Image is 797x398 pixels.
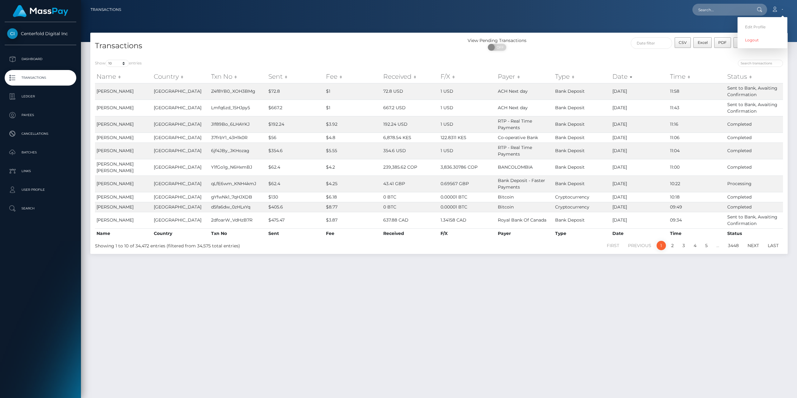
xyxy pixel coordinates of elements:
[95,240,376,249] div: Showing 1 to 10 of 34,472 entries (filtered from 34,575 total entries)
[91,3,121,16] a: Transactions
[698,40,708,45] span: Excel
[7,204,74,213] p: Search
[726,212,783,228] td: Sent to Bank, Awaiting Confirmation
[324,202,382,212] td: $8.77
[498,164,533,170] span: BANCOLOMBIA
[267,133,324,143] td: $56
[439,116,496,133] td: 1 USD
[554,212,611,228] td: Bank Deposit
[611,116,668,133] td: [DATE]
[97,217,134,223] span: [PERSON_NAME]
[152,228,210,238] th: Country
[611,133,668,143] td: [DATE]
[152,176,210,192] td: [GEOGRAPHIC_DATA]
[382,100,439,116] td: 667.2 USD
[267,70,324,83] th: Sent: activate to sort column ascending
[498,135,538,140] span: Co-operative Bank
[5,126,76,142] a: Cancellations
[693,37,712,48] button: Excel
[726,100,783,116] td: Sent to Bank, Awaiting Confirmation
[97,135,134,140] span: [PERSON_NAME]
[726,192,783,202] td: Completed
[491,44,507,51] span: OFF
[726,70,783,83] th: Status: activate to sort column ascending
[498,88,528,94] span: ACH Next day
[7,73,74,82] p: Transactions
[324,159,382,176] td: $4.2
[267,212,324,228] td: $475.47
[324,192,382,202] td: $6.18
[5,89,76,104] a: Ledger
[324,176,382,192] td: $4.25
[439,176,496,192] td: 0.69567 GBP
[744,241,762,250] a: Next
[5,107,76,123] a: Payees
[324,100,382,116] td: $1
[267,83,324,100] td: $72.8
[97,88,134,94] span: [PERSON_NAME]
[498,118,532,130] span: RTP - Real Time Payments
[726,143,783,159] td: Completed
[439,100,496,116] td: 1 USD
[496,70,554,83] th: Payer: activate to sort column ascending
[496,228,554,238] th: Payer
[724,241,742,250] a: 3448
[382,212,439,228] td: 637.88 CAD
[554,228,611,238] th: Type
[7,185,74,194] p: User Profile
[382,70,439,83] th: Received: activate to sort column ascending
[267,228,324,238] th: Sent
[5,51,76,67] a: Dashboard
[498,204,514,210] span: Bitcoin
[554,83,611,100] td: Bank Deposit
[692,4,751,16] input: Search...
[714,37,731,48] button: PDF
[210,143,267,159] td: 6jf4JBy_JKHozag
[210,228,267,238] th: Txn No
[554,116,611,133] td: Bank Deposit
[439,70,496,83] th: F/X: activate to sort column ascending
[668,159,726,176] td: 11:00
[611,100,668,116] td: [DATE]
[668,143,726,159] td: 11:04
[554,159,611,176] td: Bank Deposit
[210,176,267,192] td: qLfE6wm_KNH4kmJ
[668,228,726,238] th: Time
[554,70,611,83] th: Type: activate to sort column ascending
[439,143,496,159] td: 1 USD
[726,159,783,176] td: Completed
[726,176,783,192] td: Processing
[611,192,668,202] td: [DATE]
[726,83,783,100] td: Sent to Bank, Awaiting Confirmation
[267,116,324,133] td: $192.24
[631,37,672,49] input: Date filter
[382,83,439,100] td: 72.8 USD
[679,40,687,45] span: CSV
[267,100,324,116] td: $667.2
[611,70,668,83] th: Date: activate to sort column ascending
[382,228,439,238] th: Received
[152,100,210,116] td: [GEOGRAPHIC_DATA]
[324,70,382,83] th: Fee: activate to sort column ascending
[5,182,76,198] a: User Profile
[210,100,267,116] td: Lmfq6zd_15HJpy5
[738,60,783,67] input: Search transactions
[95,40,434,51] h4: Transactions
[7,28,18,39] img: Centerfold Digital Inc
[7,166,74,176] p: Links
[382,143,439,159] td: 354.6 USD
[13,5,68,17] img: MassPay Logo
[152,143,210,159] td: [GEOGRAPHIC_DATA]
[726,228,783,238] th: Status
[152,202,210,212] td: [GEOGRAPHIC_DATA]
[439,228,496,238] th: F/X
[611,159,668,176] td: [DATE]
[554,100,611,116] td: Bank Deposit
[679,241,688,250] a: 3
[210,159,267,176] td: Y1fGo1g_N6HxmBJ
[382,116,439,133] td: 192.24 USD
[675,37,691,48] button: CSV
[498,217,546,223] span: Royal Bank Of Canada
[382,133,439,143] td: 6,878.54 KES
[733,37,751,48] button: Print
